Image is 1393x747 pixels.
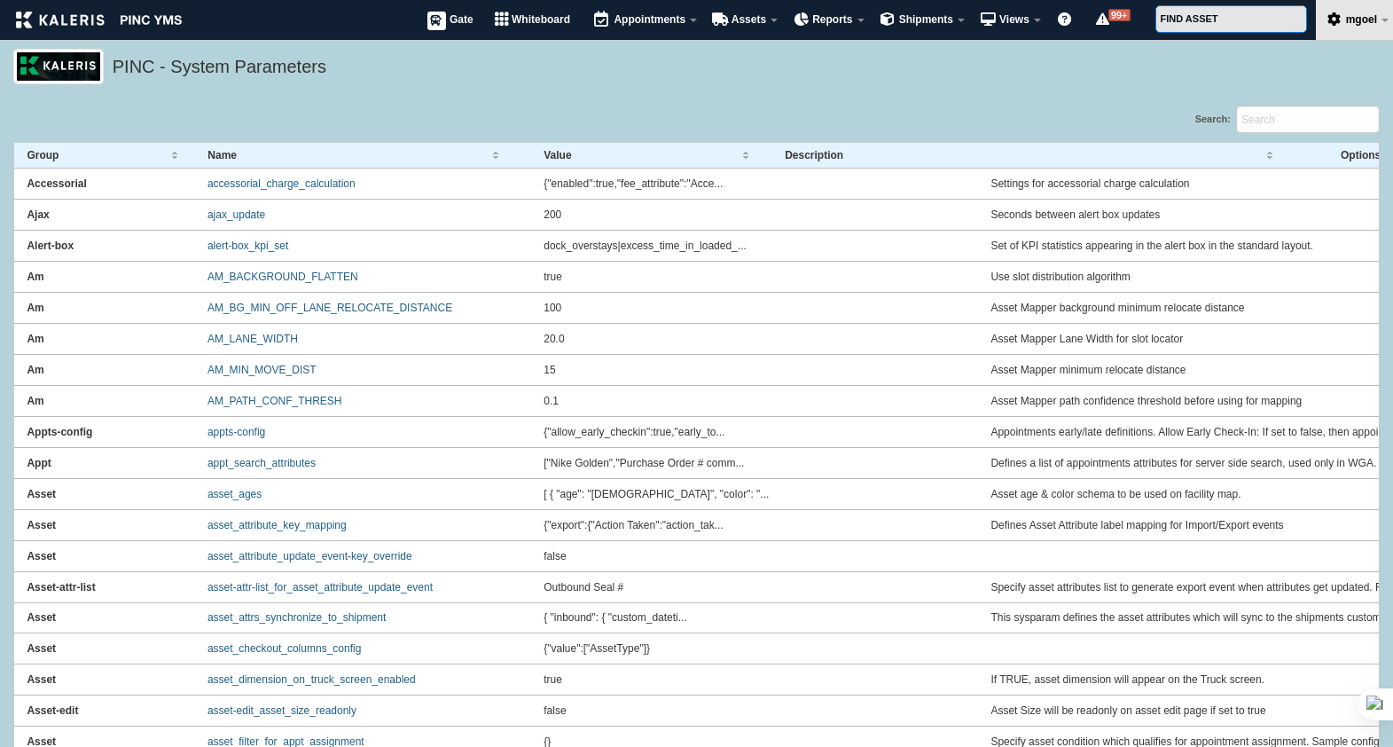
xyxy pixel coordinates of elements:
td: false [531,541,978,572]
a: asset_ages [207,488,262,500]
th: Value : activate to sort column ascending [531,143,772,169]
a: appts-config [207,426,265,438]
span: Appointments [614,13,685,26]
td: { "inbound": { "custom_dateti... [531,603,978,634]
strong: Ajax [27,208,49,221]
td: {"allow_early_checkin":true,"early_to... [531,417,978,448]
strong: Asset [27,642,56,655]
td: 200 [531,200,978,231]
a: accessorial_charge_calculation [207,177,356,190]
a: appt_search_attributes [207,457,316,469]
strong: Am [27,302,43,314]
td: true [531,664,978,696]
td: dock_overstays|excess_time_in_loaded_... [531,231,978,262]
strong: Asset [27,550,56,562]
span: Reports [812,13,852,26]
a: asset-attr-list_for_asset_attribute_update_event [207,581,433,594]
a: ajax_update [207,208,265,221]
a: AM_LANE_WIDTH [207,333,298,345]
span: Shipments [899,13,953,26]
span: Views [999,13,1029,26]
img: kaleris_pinc-9d9452ea2abe8761a8e09321c3823821456f7e8afc7303df8a03059e807e3f55.png [16,12,182,28]
th: Group : activate to sort column ascending [14,143,195,169]
td: Outbound Seal # [531,572,978,603]
a: AM_PATH_CONF_THRESH [207,395,342,407]
td: 0.1 [531,386,978,417]
strong: Am [27,333,43,345]
strong: Asset [27,611,56,624]
strong: Asset [27,488,56,500]
a: AM_BACKGROUND_FLATTEN [207,271,358,283]
strong: Asset-edit [27,704,78,717]
strong: Am [27,395,43,407]
span: 99+ [1108,9,1131,21]
strong: Accessorial [27,177,86,190]
td: ["Nike Golden","Purchase Order # comm... [531,448,978,479]
span: Whiteboard [512,13,570,26]
th: Name : activate to sort column ascending [195,143,531,169]
input: FIND ASSET [1155,5,1307,33]
span: Assets [732,13,766,26]
td: {"export":{"Action Taken":"action_tak... [531,510,978,541]
a: AM_BG_MIN_OFF_LANE_RELOCATE_DISTANCE [207,302,452,314]
strong: Am [27,364,43,376]
strong: Am [27,271,43,283]
a: AM_MIN_MOVE_DIST [207,364,317,376]
input: Search: [1236,106,1380,133]
td: true [531,262,978,293]
h5: PINC - System Parameters [113,54,1371,84]
td: {"value":["AssetType"]} [531,633,978,664]
td: {"enabled":true,"fee_attribute":"Acce... [531,169,978,200]
strong: Asset [27,673,56,686]
a: asset_checkout_columns_config [207,642,361,655]
span: mgoel [1346,13,1377,26]
strong: Asset [27,519,56,531]
strong: Appts-config [27,426,92,438]
strong: Appt [27,457,51,469]
td: false [531,696,978,727]
th: Description : activate to sort column ascending [772,143,1328,169]
a: asset_dimension_on_truck_screen_enabled [207,673,416,686]
strong: Alert-box [27,240,74,252]
td: [ { "age": "[DEMOGRAPHIC_DATA]", "color": "... [531,479,978,510]
td: 20.0 [531,324,978,355]
a: asset_attribute_key_mapping [207,519,347,531]
td: 100 [531,293,978,324]
img: logo_pnc-prd.png [13,49,104,84]
a: asset_attribute_update_event-key_override [207,550,412,562]
label: Search: [1195,106,1380,133]
td: 15 [531,355,978,386]
a: asset_attrs_synchronize_to_shipment [207,611,386,624]
span: Gate [450,13,473,26]
a: alert-box_kpi_set [207,240,288,252]
strong: Asset-attr-list [27,581,95,594]
a: asset-edit_asset_size_readonly [207,704,356,717]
